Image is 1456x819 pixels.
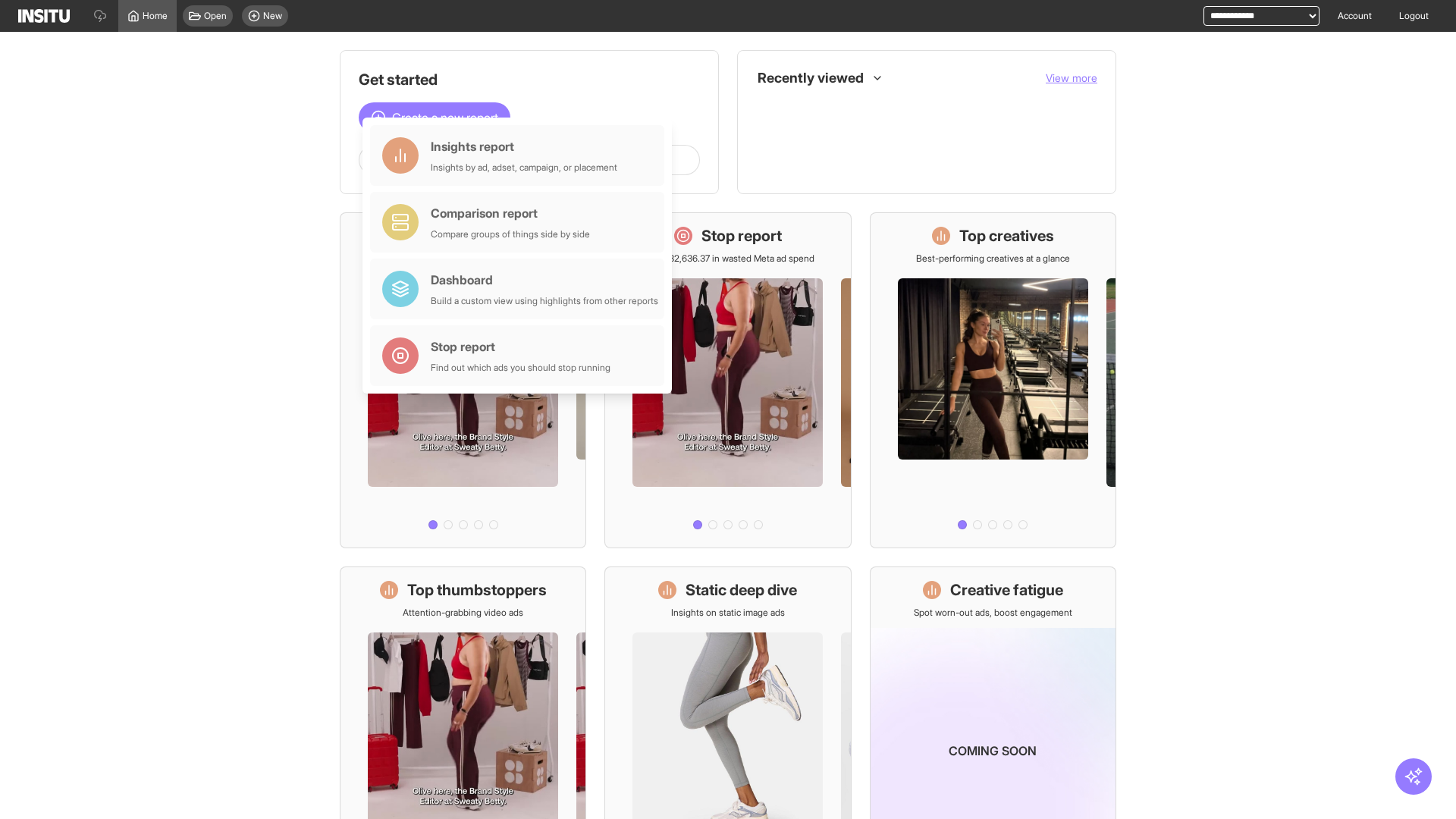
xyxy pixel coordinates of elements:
[870,212,1116,548] a: Top creativesBest-performing creatives at a glance
[263,10,282,22] span: New
[431,295,658,307] div: Build a custom view using highlights from other reports
[604,212,851,548] a: Stop reportSave £32,636.37 in wasted Meta ad spend
[1046,71,1097,86] button: View more
[686,579,797,601] h1: Static deep dive
[431,271,658,289] div: Dashboard
[642,253,814,265] p: Save £32,636.37 in wasted Meta ad spend
[359,69,700,90] h1: Get started
[431,137,617,155] div: Insights report
[392,108,498,127] span: Create a new report
[431,337,610,356] div: Stop report
[403,607,523,619] p: Attention-grabbing video ads
[340,212,586,548] a: What's live nowSee all active ads instantly
[431,362,610,374] div: Find out which ads you should stop running
[1046,71,1097,84] span: View more
[959,225,1054,246] h1: Top creatives
[431,162,617,174] div: Insights by ad, adset, campaign, or placement
[407,579,547,601] h1: Top thumbstoppers
[431,228,590,240] div: Compare groups of things side by side
[671,607,785,619] p: Insights on static image ads
[916,253,1070,265] p: Best-performing creatives at a glance
[143,10,168,22] span: Home
[359,102,510,133] button: Create a new report
[18,9,70,23] img: Logo
[431,204,590,222] div: Comparison report
[204,10,227,22] span: Open
[701,225,782,246] h1: Stop report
